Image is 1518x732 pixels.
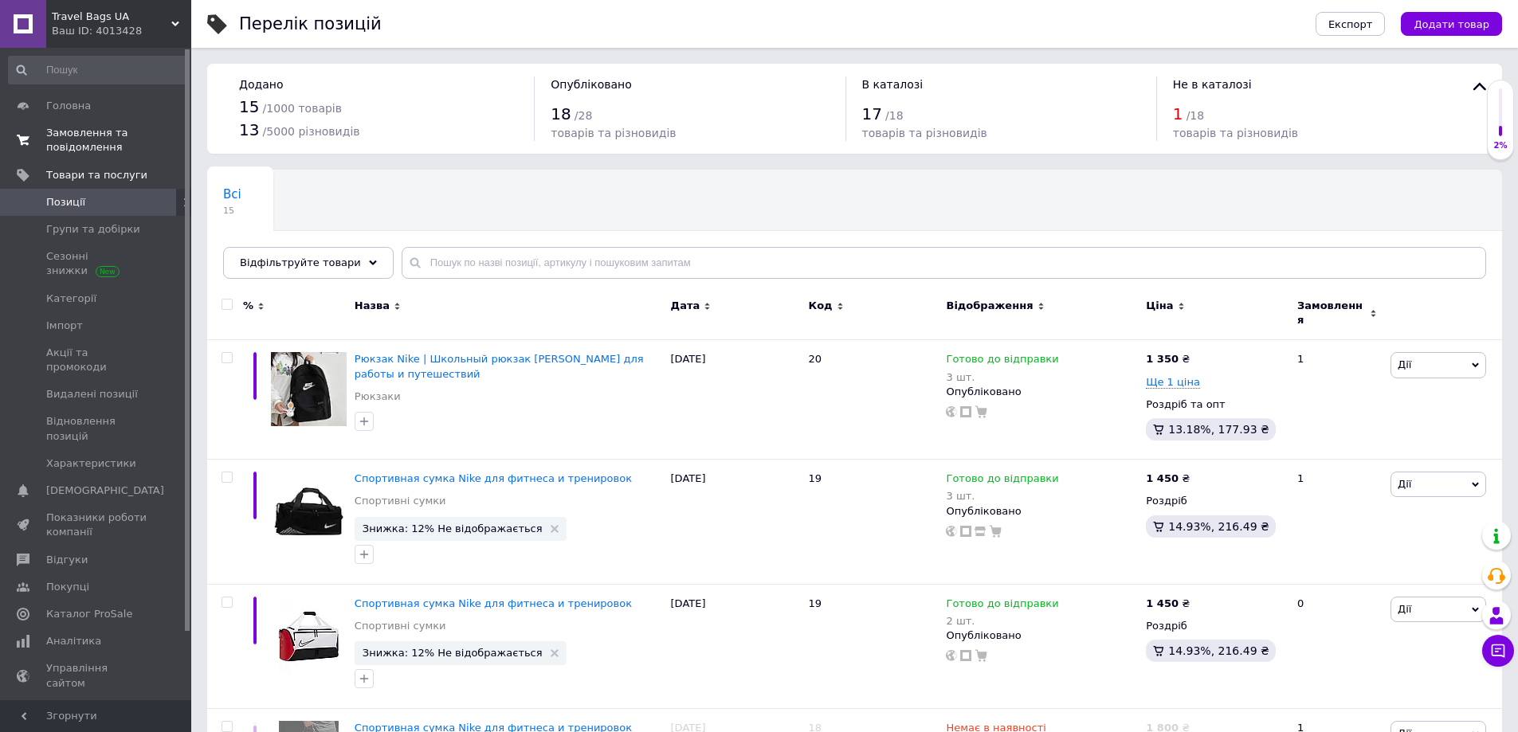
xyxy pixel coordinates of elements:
[46,661,147,690] span: Управління сайтом
[363,648,543,658] span: Знижка: 12% Не відображається
[946,597,1058,614] span: Готово до відправки
[551,127,676,139] span: товарів та різновидів
[46,456,136,471] span: Характеристики
[1168,423,1269,436] span: 13.18%, 177.93 ₴
[263,102,342,115] span: / 1000 товарів
[46,346,147,374] span: Акції та промокоди
[1146,472,1190,486] div: ₴
[1398,358,1411,370] span: Дії
[239,78,283,91] span: Додано
[240,256,361,268] span: Відфільтруйте товари
[551,78,632,91] span: Опубліковано
[355,389,401,404] a: Рюкзаки
[46,222,140,237] span: Групи та добірки
[1173,78,1252,91] span: Не в каталозі
[46,483,164,498] span: [DEMOGRAPHIC_DATA]
[355,619,446,633] a: Спортивні сумки
[1146,352,1190,366] div: ₴
[1414,18,1489,30] span: Додати товар
[355,597,632,609] a: Спортивная сумка Nike для фитнеса и тренировок
[279,597,339,676] img: Спортивная сумка Nike для фитнеса и тренировок
[667,584,805,709] div: [DATE]
[946,299,1033,313] span: Відображення
[239,120,259,139] span: 13
[1146,397,1284,412] div: Роздріб та опт
[1488,140,1513,151] div: 2%
[46,249,147,278] span: Сезонні знижки
[46,168,147,182] span: Товари та послуги
[809,299,833,313] span: Код
[46,553,88,567] span: Відгуки
[223,205,241,217] span: 15
[946,472,1058,489] span: Готово до відправки
[946,615,1058,627] div: 2 шт.
[1146,353,1179,365] b: 1 350
[46,99,91,113] span: Головна
[667,460,805,585] div: [DATE]
[575,109,593,122] span: / 28
[1146,472,1179,484] b: 1 450
[551,104,571,123] span: 18
[46,319,83,333] span: Імпорт
[946,504,1138,519] div: Опубліковано
[1173,127,1298,139] span: товарів та різновидів
[1401,12,1502,36] button: Додати товар
[46,580,89,594] span: Покупці
[671,299,700,313] span: Дата
[1146,597,1179,609] b: 1 450
[1297,299,1366,327] span: Замовлення
[809,597,822,609] span: 19
[946,353,1058,370] span: Готово до відправки
[402,247,1486,279] input: Пошук по назві позиції, артикулу і пошуковим запитам
[946,385,1138,399] div: Опубліковано
[1288,340,1387,460] div: 1
[1328,18,1373,30] span: Експорт
[243,299,253,313] span: %
[946,490,1058,502] div: 3 шт.
[1146,619,1284,633] div: Роздріб
[1168,644,1269,657] span: 14.93%, 216.49 ₴
[946,628,1138,643] div: Опубліковано
[862,127,987,139] span: товарів та різновидів
[46,511,147,539] span: Показники роботи компанії
[8,56,188,84] input: Пошук
[355,353,644,379] a: Рюкзак Nike | Школьный рюкзак [PERSON_NAME] для работы и путешествий
[809,472,822,484] span: 19
[355,472,632,484] a: Спортивная сумка Nike для фитнеса и тренировок
[862,78,924,91] span: В каталозі
[271,472,347,547] img: Спортивная сумка Nike для фитнеса и тренировок
[271,352,347,426] img: Рюкзак Nike | Школьный рюкзак Рюкзак для работы и путешествий
[263,125,360,138] span: / 5000 різновидів
[52,10,171,24] span: Travel Bags UA
[1146,494,1284,508] div: Роздріб
[46,634,101,648] span: Аналітика
[1316,12,1386,36] button: Експорт
[1146,376,1200,389] span: Ще 1 ціна
[1187,109,1205,122] span: / 18
[46,195,85,209] span: Позиції
[1398,603,1411,615] span: Дії
[46,292,96,306] span: Категорії
[885,109,904,122] span: / 18
[667,340,805,460] div: [DATE]
[46,387,138,401] span: Видалені позиції
[809,353,822,365] span: 20
[355,299,390,313] span: Назва
[223,187,241,202] span: Всі
[46,126,147,155] span: Замовлення та повідомлення
[52,24,191,38] div: Ваш ID: 4013428
[1288,584,1387,709] div: 0
[1173,104,1183,123] span: 1
[1168,520,1269,533] span: 14.93%, 216.49 ₴
[355,494,446,508] a: Спортивні сумки
[1146,299,1173,313] span: Ціна
[363,523,543,534] span: Знижка: 12% Не відображається
[1288,460,1387,585] div: 1
[946,371,1058,383] div: 3 шт.
[239,97,259,116] span: 15
[862,104,882,123] span: 17
[1146,597,1190,611] div: ₴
